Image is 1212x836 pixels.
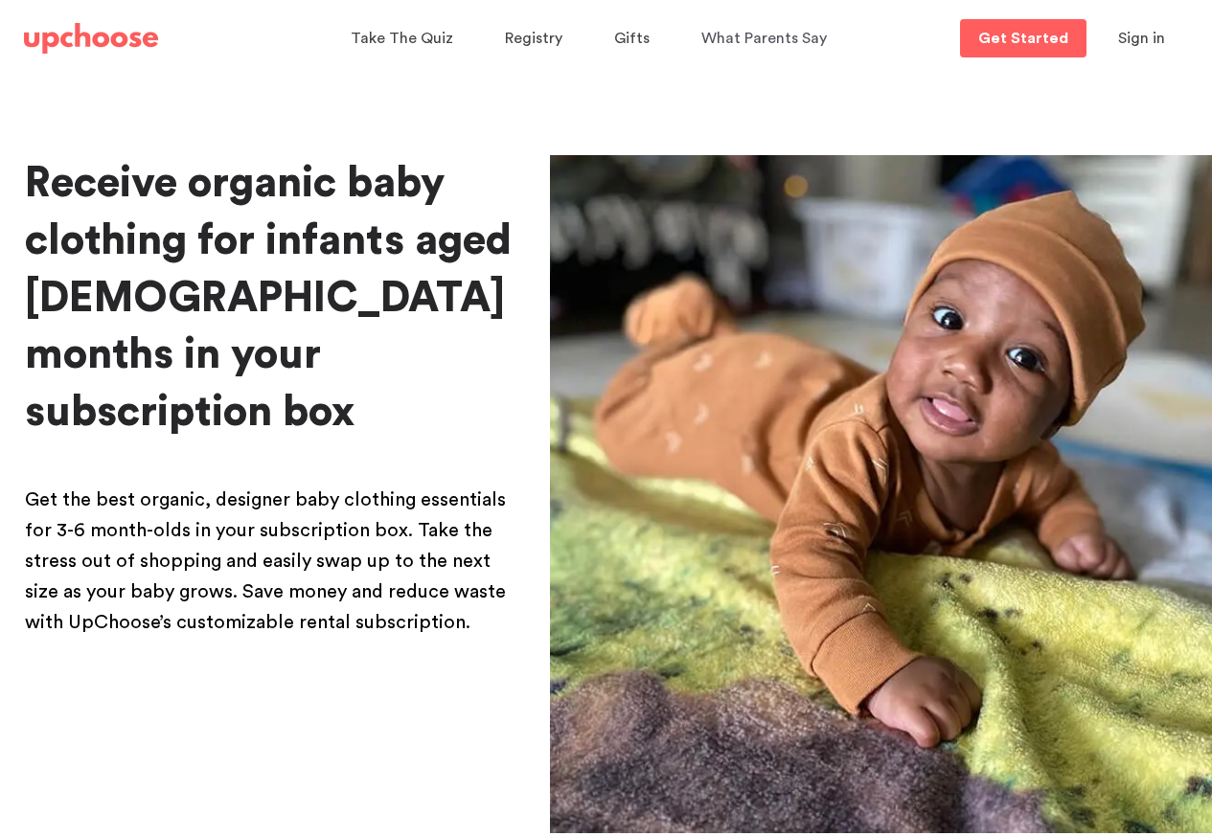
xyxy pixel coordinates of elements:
span: Get the best organic, designer baby clothing essentials for 3-6 month-olds in your subscription b... [25,490,506,632]
a: What Parents Say [701,20,833,57]
h1: Receive organic baby clothing for infants aged [DEMOGRAPHIC_DATA] months in your subscription box [25,155,519,441]
a: UpChoose [24,19,158,58]
span: Registry [505,31,562,46]
p: Get Started [978,31,1068,46]
span: What Parents Say [701,31,827,46]
a: Take The Quiz [351,20,459,57]
span: Take The Quiz [351,31,453,46]
img: UpChoose [24,23,158,54]
a: Get Started [960,19,1086,57]
a: Registry [505,20,568,57]
span: Gifts [614,31,650,46]
button: Sign in [1094,19,1189,57]
a: Gifts [614,20,655,57]
span: Sign in [1118,31,1165,46]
